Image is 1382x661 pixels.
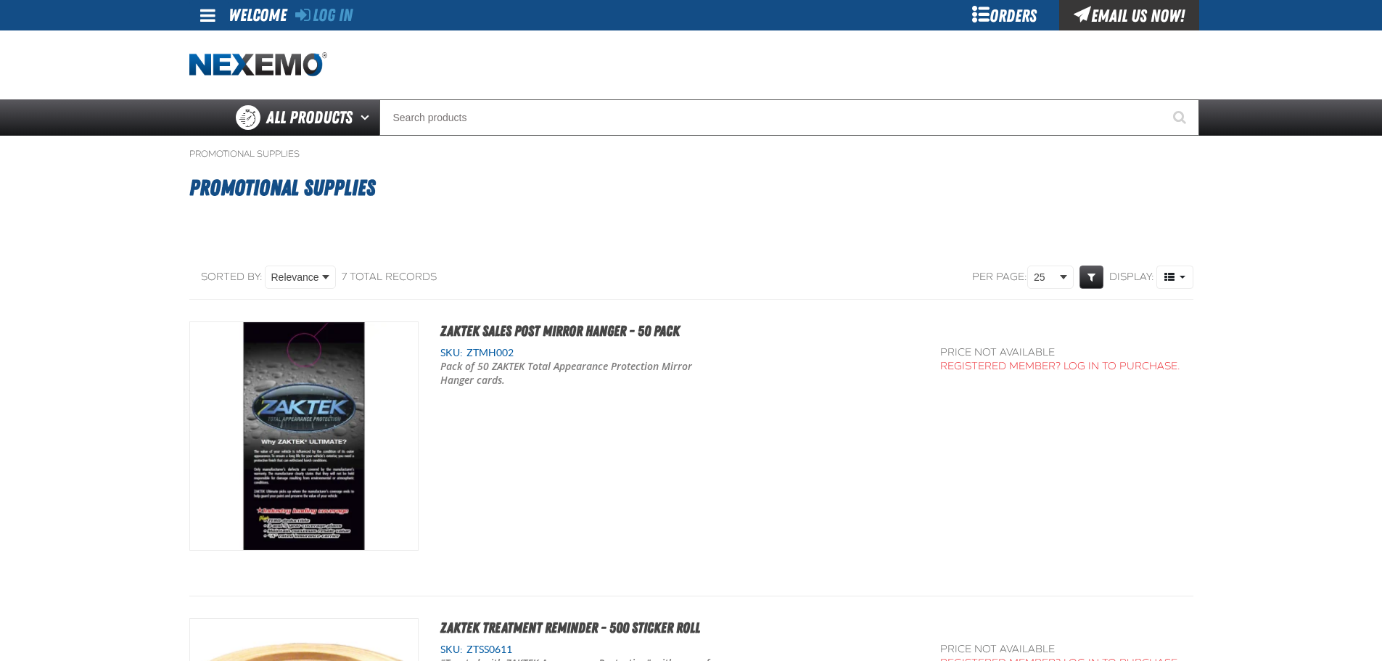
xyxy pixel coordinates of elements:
[972,271,1027,284] span: Per page:
[440,619,700,636] a: ZAKTEK Treatment Reminder - 500 Sticker Roll
[940,643,1180,657] div: Price not available
[189,52,327,78] a: Home
[190,322,418,550] : View Details of the ZAKTEK Sales Post Mirror Hanger - 50 Pack
[355,99,379,136] button: Open All Products pages
[463,347,514,358] span: ZTMH002
[440,360,728,387] p: Pack of 50 ZAKTEK Total Appearance Protection Mirror Hanger cards.
[440,643,919,657] div: SKU:
[1109,271,1154,283] span: Display:
[1079,266,1103,289] a: Expand or Collapse Grid Filters
[1156,266,1193,289] button: Product Grid Views Toolbar
[189,168,1193,208] h1: Promotional Supplies
[440,322,680,340] a: ZAKTEK Sales Post Mirror Hanger - 50 Pack
[463,644,512,655] span: ZTSS0611
[440,346,919,360] div: SKU:
[940,360,1180,372] a: Registered Member? Log In to purchase.
[189,52,327,78] img: Nexemo logo
[189,148,300,160] a: Promotional Supplies
[266,104,353,131] span: All Products
[190,322,418,550] img: ZAKTEK Sales Post Mirror Hanger - 50 Pack
[189,148,1193,160] nav: Breadcrumbs
[271,270,319,285] span: Relevance
[201,271,263,283] span: Sorted By:
[1157,266,1193,288] span: Product Grid Views Toolbar
[1163,99,1199,136] button: Start Searching
[342,271,437,284] div: 7 total records
[1034,270,1057,285] span: 25
[379,99,1199,136] input: Search
[295,5,353,25] a: Log In
[940,346,1180,360] div: Price not available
